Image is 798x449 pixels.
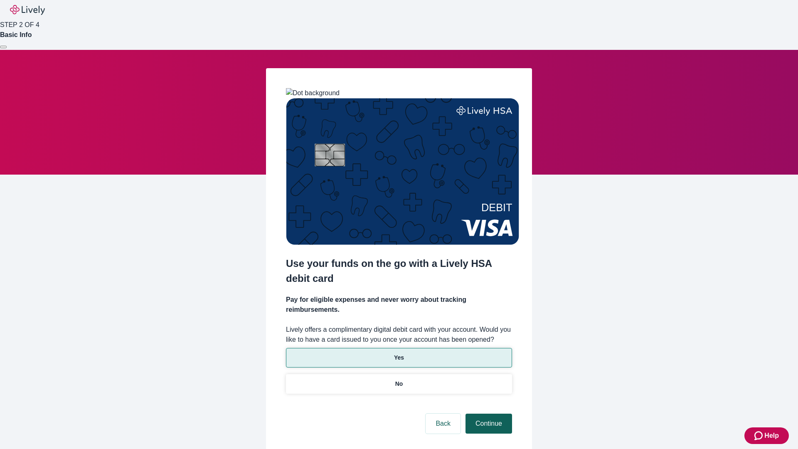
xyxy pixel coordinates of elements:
[286,256,512,286] h2: Use your funds on the go with a Lively HSA debit card
[764,431,779,441] span: Help
[10,5,45,15] img: Lively
[286,295,512,315] h4: Pay for eligible expenses and never worry about tracking reimbursements.
[395,380,403,388] p: No
[465,414,512,434] button: Continue
[754,431,764,441] svg: Zendesk support icon
[394,353,404,362] p: Yes
[286,374,512,394] button: No
[286,88,340,98] img: Dot background
[286,98,519,245] img: Debit card
[286,348,512,368] button: Yes
[744,427,789,444] button: Zendesk support iconHelp
[426,414,461,434] button: Back
[286,325,512,345] label: Lively offers a complimentary digital debit card with your account. Would you like to have a card...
